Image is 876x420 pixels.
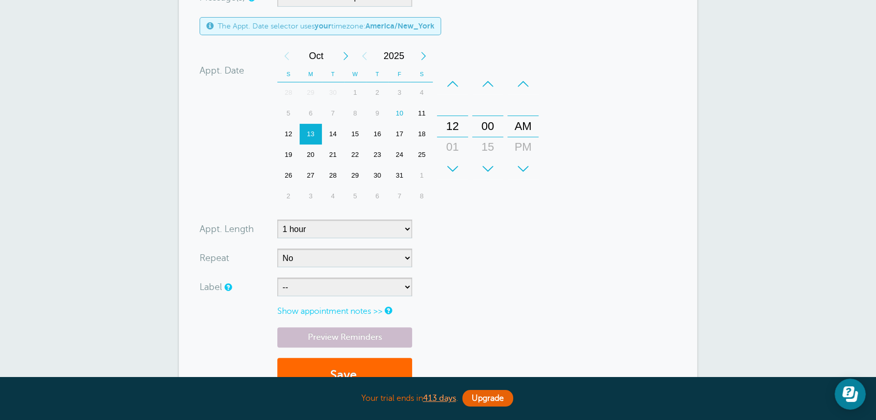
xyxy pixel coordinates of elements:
[277,144,300,165] div: Sunday, October 19
[336,46,355,66] div: Next Month
[388,165,411,186] div: 31
[277,103,300,124] div: Sunday, October 5
[277,66,300,82] th: S
[388,186,411,207] div: 7
[344,124,366,144] div: Wednesday, October 15
[411,144,433,165] div: 25
[200,253,229,263] label: Repeat
[296,46,336,66] span: October
[300,82,322,103] div: 29
[366,82,388,103] div: Thursday, October 2
[344,144,366,165] div: 22
[300,124,322,144] div: Monday, October 13
[277,358,412,394] button: Save
[411,66,433,82] th: S
[200,282,222,292] label: Label
[411,103,433,124] div: Saturday, October 11
[344,82,366,103] div: Wednesday, October 1
[322,165,344,186] div: 28
[440,116,465,137] div: 12
[385,307,391,314] a: Notes are for internal use only, and are not visible to your clients.
[300,103,322,124] div: Monday, October 6
[355,46,374,66] div: Previous Year
[322,103,344,124] div: Tuesday, October 7
[277,307,383,316] a: Show appointment notes >>
[344,66,366,82] th: W
[200,66,244,75] label: Appt. Date
[344,103,366,124] div: Wednesday, October 8
[300,124,322,144] div: 13
[388,186,411,207] div: Friday, November 7
[277,327,412,347] a: Preview Reminders
[388,82,411,103] div: Friday, October 3
[322,186,344,207] div: 4
[322,82,344,103] div: 30
[366,186,388,207] div: 6
[322,186,344,207] div: Tuesday, November 4
[300,165,322,186] div: 27
[366,186,388,207] div: Thursday, November 6
[300,186,322,207] div: Monday, November 3
[411,124,433,144] div: 18
[300,165,322,186] div: Monday, October 27
[411,144,433,165] div: Saturday, October 25
[414,46,433,66] div: Next Year
[366,124,388,144] div: Thursday, October 16
[366,124,388,144] div: 16
[411,165,433,186] div: Saturday, November 1
[366,82,388,103] div: 2
[322,144,344,165] div: 21
[411,186,433,207] div: 8
[437,74,468,179] div: Hours
[344,186,366,207] div: 5
[277,103,300,124] div: 5
[322,82,344,103] div: Tuesday, September 30
[344,186,366,207] div: Wednesday, November 5
[277,46,296,66] div: Previous Month
[277,82,300,103] div: Sunday, September 28
[322,165,344,186] div: Tuesday, October 28
[344,144,366,165] div: Wednesday, October 22
[388,103,411,124] div: 10
[277,186,300,207] div: 2
[411,186,433,207] div: Saturday, November 8
[322,103,344,124] div: 7
[277,124,300,144] div: Sunday, October 12
[179,387,697,410] div: Your trial ends in .
[411,82,433,103] div: 4
[224,284,231,291] a: You can create custom labels to tag appointments. Labels are for internal use only, and are not v...
[277,165,300,186] div: Sunday, October 26
[411,165,433,186] div: 1
[366,165,388,186] div: 30
[423,394,456,403] b: 413 days
[388,165,411,186] div: Friday, October 31
[366,103,388,124] div: Thursday, October 9
[472,74,503,179] div: Minutes
[366,165,388,186] div: Thursday, October 30
[315,22,331,30] b: your
[475,137,500,157] div: 15
[300,66,322,82] th: M
[300,186,322,207] div: 3
[322,144,344,165] div: Tuesday, October 21
[388,103,411,124] div: Today, Friday, October 10
[462,390,513,407] a: Upgrade
[440,137,465,157] div: 01
[388,144,411,165] div: 24
[440,157,465,178] div: 02
[511,137,535,157] div: PM
[344,165,366,186] div: 29
[322,66,344,82] th: T
[322,124,344,144] div: 14
[300,82,322,103] div: Monday, September 29
[835,379,866,410] iframe: Resource center
[277,82,300,103] div: 28
[218,22,434,31] span: The Appt. Date selector uses timezone:
[366,103,388,124] div: 9
[411,82,433,103] div: Saturday, October 4
[388,82,411,103] div: 3
[374,46,414,66] span: 2025
[411,124,433,144] div: Saturday, October 18
[365,22,434,30] b: America/New_York
[475,157,500,178] div: 30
